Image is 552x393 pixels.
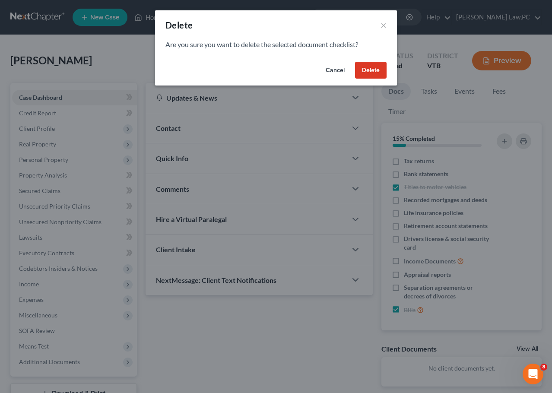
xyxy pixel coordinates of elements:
[540,364,547,371] span: 8
[523,364,543,384] iframe: Intercom live chat
[319,62,352,79] button: Cancel
[165,19,193,31] div: Delete
[381,20,387,30] button: ×
[165,40,387,50] p: Are you sure you want to delete the selected document checklist?
[355,62,387,79] button: Delete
